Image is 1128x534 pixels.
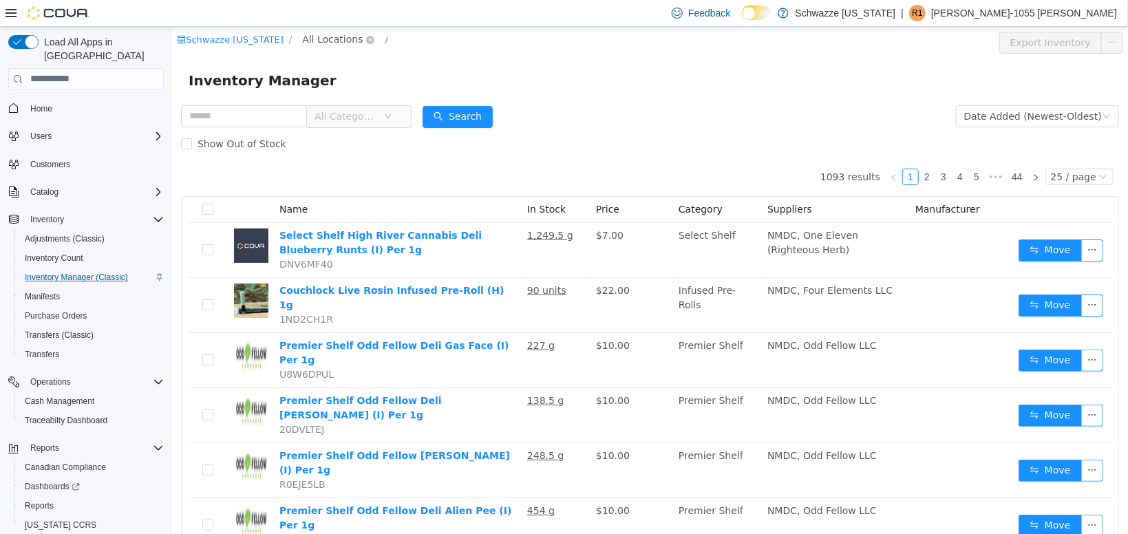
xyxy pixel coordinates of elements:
[107,258,332,284] a: Couchlock Live Rosin Infused Pre-Roll (H) 1g
[792,79,930,100] div: Date Added (Newest-Oldest)
[30,103,52,114] span: Home
[19,346,65,363] a: Transfers
[5,8,14,17] i: icon: shop
[62,367,96,401] img: Premier Shelf Odd Fellow Deli Gary Peyton (I) Per 1g hero shot
[19,459,164,476] span: Canadian Compliance
[355,258,394,269] u: 90 units
[595,478,705,489] span: NMDC, Odd Fellow LLC
[25,291,60,302] span: Manifests
[28,6,89,20] img: Cova
[14,325,169,345] button: Transfers (Classic)
[19,327,164,343] span: Transfers (Classic)
[25,156,76,173] a: Customers
[19,269,164,286] span: Inventory Manager (Classic)
[14,392,169,411] button: Cash Management
[30,214,64,225] span: Inventory
[62,257,96,291] img: Couchlock Live Rosin Infused Pre-Roll (H) 1g hero shot
[14,477,169,496] a: Dashboards
[931,5,1117,21] p: [PERSON_NAME]-1055 [PERSON_NAME]
[847,268,910,290] button: icon: swapMove
[836,142,855,158] a: 44
[424,258,458,269] span: $22.00
[595,203,686,228] span: NMDC, One Eleven (Righteous Herb)
[14,411,169,430] button: Traceabilty Dashboard
[714,142,730,158] li: Previous Page
[25,128,164,145] span: Users
[742,20,743,21] span: Dark Mode
[142,83,205,96] span: All Categories
[30,186,58,197] span: Catalog
[19,288,65,305] a: Manifests
[501,196,590,251] td: Select Shelf
[355,368,392,379] u: 138.5 g
[813,142,835,158] li: Next 5 Pages
[25,184,164,200] span: Catalog
[25,184,64,200] button: Catalog
[501,251,590,306] td: Infused Pre-Rolls
[424,313,458,324] span: $10.00
[107,342,162,353] span: U8W6DPUL
[25,211,164,228] span: Inventory
[718,147,726,155] i: icon: left
[501,361,590,416] td: Premier Shelf
[742,6,771,20] input: Dark Mode
[107,478,339,504] a: Premier Shelf Odd Fellow Deli Alien Pee (I) Per 1g
[213,8,216,18] span: /
[648,142,708,158] li: 1093 results
[25,374,76,390] button: Operations
[355,423,392,434] u: 248.5 g
[25,156,164,173] span: Customers
[747,142,763,158] a: 2
[25,211,70,228] button: Inventory
[909,5,926,21] div: Renee-1055 Bailey
[19,459,111,476] a: Canadian Compliance
[595,313,705,324] span: NMDC, Odd Fellow LLC
[17,43,173,65] span: Inventory Manager
[39,35,164,63] span: Load All Apps in [GEOGRAPHIC_DATA]
[847,323,910,345] button: icon: swapMove
[3,154,169,174] button: Customers
[595,258,721,269] span: NMDC, Four Elements LLC
[107,368,270,394] a: Premier Shelf Odd Fellow Deli [PERSON_NAME] (I) Per 1g
[25,462,106,473] span: Canadian Compliance
[25,440,65,456] button: Reports
[30,442,59,453] span: Reports
[909,323,931,345] button: icon: ellipsis
[501,416,590,471] td: Premier Shelf
[19,288,164,305] span: Manifests
[19,269,134,286] a: Inventory Manager (Classic)
[19,478,164,495] span: Dashboards
[19,412,113,429] a: Traceabilty Dashboard
[912,5,922,21] span: R1
[764,142,779,158] a: 3
[507,177,551,188] span: Category
[20,111,120,122] span: Show Out of Stock
[19,231,164,247] span: Adjustments (Classic)
[5,8,111,18] a: icon: shopSchwazze [US_STATE]
[19,517,102,533] a: [US_STATE] CCRS
[355,203,401,214] u: 1,249.5 g
[19,250,89,266] a: Inventory Count
[847,433,910,455] button: icon: swapMove
[251,79,321,101] button: icon: searchSearch
[730,142,747,158] li: 1
[909,488,931,510] button: icon: ellipsis
[19,478,85,495] a: Dashboards
[14,229,169,248] button: Adjustments (Classic)
[796,142,813,158] li: 5
[117,8,120,18] span: /
[501,306,590,361] td: Premier Shelf
[14,287,169,306] button: Manifests
[901,5,904,21] p: |
[14,248,169,268] button: Inventory Count
[355,177,394,188] span: In Stock
[14,306,169,325] button: Purchase Orders
[212,85,220,95] i: icon: down
[19,346,164,363] span: Transfers
[19,250,164,266] span: Inventory Count
[19,308,164,324] span: Purchase Orders
[107,177,136,188] span: Name
[107,203,310,228] a: Select Shelf High River Cannabis Deli Blueberry Runts (I) Per 1g
[107,423,338,449] a: Premier Shelf Odd Fellow [PERSON_NAME] (I) Per 1g
[827,5,930,27] button: Export Inventory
